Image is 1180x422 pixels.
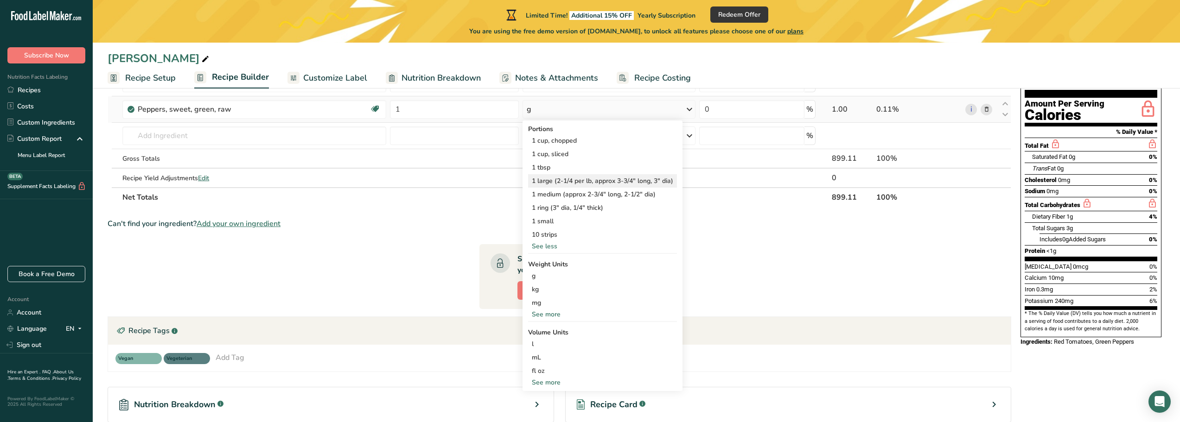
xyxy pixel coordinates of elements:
[528,174,677,188] div: 1 large (2-1/4 per lb, approx 3-3/4" long, 3" dia)
[212,71,269,83] span: Recipe Builder
[166,355,199,363] span: Vegeterian
[52,375,81,382] a: Privacy Policy
[287,68,367,88] a: Customize Label
[1046,188,1059,195] span: 0mg
[527,104,531,115] div: g
[832,153,873,164] div: 899.11
[125,72,176,84] span: Recipe Setup
[528,188,677,201] div: 1 medium (approx 2-3/4" long, 2-1/2" dia)
[515,72,598,84] span: Notes & Attachments
[528,134,677,147] div: 1 cup, chopped
[532,339,673,349] div: l
[1025,176,1057,183] span: Cholesterol
[528,259,677,269] div: Weight Units
[532,353,673,362] div: mL
[1025,188,1045,195] span: Sodium
[138,104,254,115] div: Peppers, sweet, green, raw
[528,378,677,387] div: See more
[469,26,804,36] span: You are using the free demo version of [DOMAIN_NAME], to unlock all features please choose one of...
[42,369,53,375] a: FAQ .
[1054,338,1134,345] span: Red Tomatoes, Green Peppers
[1066,225,1073,232] span: 3g
[1062,236,1069,243] span: 0g
[1040,236,1106,243] span: Includes Added Sugars
[1025,108,1104,122] div: Calories
[122,154,386,164] div: Gross Totals
[1149,274,1157,281] span: 0%
[1021,338,1052,345] span: Ingredients:
[386,68,481,88] a: Nutrition Breakdown
[303,72,367,84] span: Customize Label
[528,309,677,319] div: See more
[1025,142,1049,149] span: Total Fat
[1149,286,1157,293] span: 2%
[528,296,677,309] div: mg
[108,317,1011,345] div: Recipe Tags
[634,72,691,84] span: Recipe Costing
[1073,263,1088,270] span: 0mcg
[528,241,677,251] div: See less
[1149,213,1157,220] span: 4%
[830,187,874,207] th: 899.11
[832,172,873,183] div: 0
[134,398,216,411] span: Nutrition Breakdown
[8,375,52,382] a: Terms & Conditions .
[1057,165,1064,172] span: 0g
[7,321,47,337] a: Language
[710,6,768,23] button: Redeem Offer
[528,147,677,161] div: 1 cup, sliced
[194,67,269,89] a: Recipe Builder
[876,153,962,164] div: 100%
[24,50,69,60] span: Subscribe Now
[528,228,677,241] div: 10 strips
[528,283,677,296] div: kg
[121,187,830,207] th: Net Totals
[787,27,804,36] span: plans
[1025,286,1035,293] span: Iron
[965,104,977,115] a: i
[1032,165,1047,172] i: Trans
[122,126,386,145] input: Add Ingredient
[532,366,673,376] div: fl oz
[402,72,481,84] span: Nutrition Breakdown
[1046,247,1056,254] span: <1g
[1025,297,1053,304] span: Potassium
[517,281,599,300] button: Subscribe Now
[617,68,691,88] a: Recipe Costing
[528,124,677,134] div: Portions
[1149,153,1157,160] span: 0%
[1149,188,1157,195] span: 0%
[7,396,85,407] div: Powered By FoodLabelMaker © 2025 All Rights Reserved
[1149,176,1157,183] span: 0%
[874,187,963,207] th: 100%
[528,269,677,283] div: g
[1025,310,1157,333] section: * The % Daily Value (DV) tells you how much a nutrient in a serving of food contributes to a dail...
[569,11,634,20] span: Additional 15% OFF
[1025,274,1047,281] span: Calcium
[1032,213,1065,220] span: Dietary Fiber
[1025,100,1104,108] div: Amount Per Serving
[517,253,621,276] div: Subscribe to a plan to Unlock your recipe
[7,369,74,382] a: About Us .
[216,352,244,363] div: Add Tag
[108,218,1011,229] div: Can't find your ingredient?
[118,355,151,363] span: Vegan
[1149,297,1157,304] span: 6%
[876,104,962,115] div: 0.11%
[1148,391,1171,413] div: Open Intercom Messenger
[1048,274,1064,281] span: 10mg
[1032,153,1067,160] span: Saturated Fat
[590,398,638,411] span: Recipe Card
[1025,126,1157,138] section: % Daily Value *
[1149,263,1157,270] span: 0%
[528,161,677,174] div: 1 tbsp
[1032,165,1056,172] span: Fat
[638,11,695,20] span: Yearly Subscription
[1055,297,1073,304] span: 240mg
[1025,263,1072,270] span: [MEDICAL_DATA]
[108,68,176,88] a: Recipe Setup
[1025,247,1045,254] span: Protein
[528,214,677,228] div: 1 small
[1066,213,1073,220] span: 1g
[7,134,62,144] div: Custom Report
